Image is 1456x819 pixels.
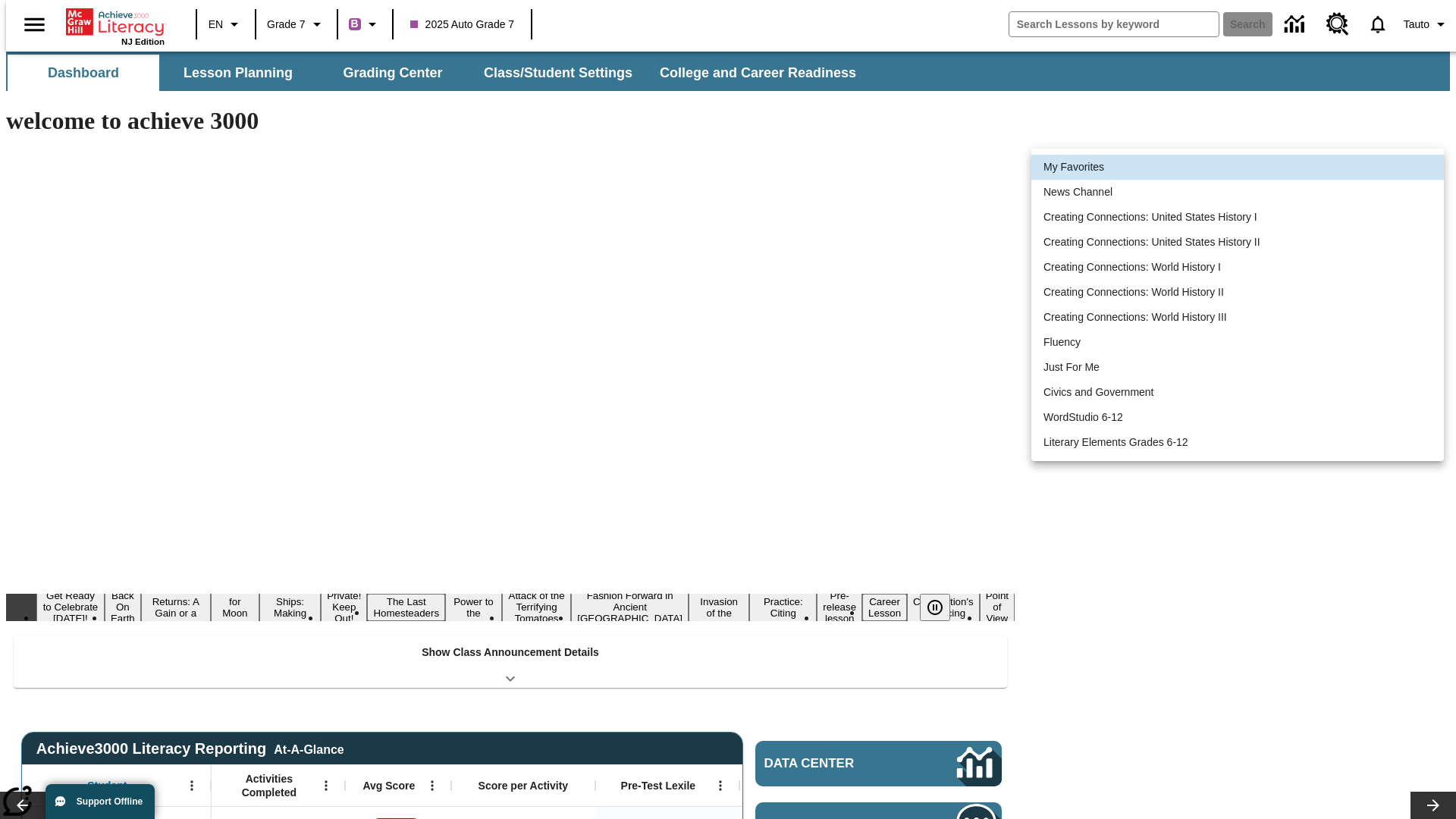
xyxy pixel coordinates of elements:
li: WordStudio 6-12 [1031,405,1444,430]
li: Creating Connections: United States History I [1031,205,1444,230]
li: Creating Connections: World History I [1031,255,1444,280]
li: Creating Connections: United States History II [1031,230,1444,255]
li: Literary Elements Grades 6-12 [1031,430,1444,455]
li: Creating Connections: World History II [1031,280,1444,305]
li: Fluency [1031,330,1444,355]
li: Just For Me [1031,355,1444,380]
li: My Favorites [1031,155,1444,180]
li: Creating Connections: World History III [1031,305,1444,330]
li: News Channel [1031,180,1444,205]
li: Civics and Government [1031,380,1444,405]
body: Maximum 600 characters Press Escape to exit toolbar Press Alt + F10 to reach toolbar [6,12,221,26]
